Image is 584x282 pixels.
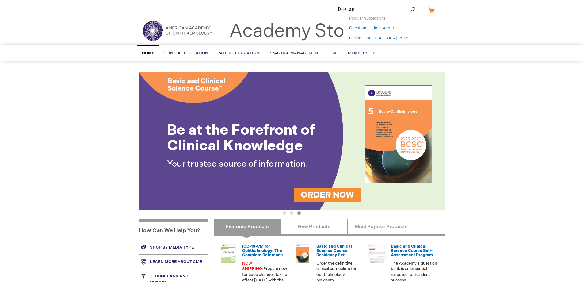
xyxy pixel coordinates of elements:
span: Popular Suggestions [349,16,385,21]
img: 02850963u_47.png [293,244,312,263]
a: Basic and Clinical Science Course Residency Set [316,244,352,258]
span: Practice Management [269,51,320,56]
span: Membership [348,51,376,56]
button: 2 of 3 [290,211,293,215]
a: Line [372,25,380,31]
a: ICD-10-CM for Ophthalmology: The Complete Reference [242,244,283,258]
span: Home [142,51,154,56]
a: Questions [349,25,368,31]
input: Name, # or keyword [346,5,409,14]
a: About [383,25,394,31]
a: Learn more about CME [139,254,208,269]
span: Patient Education [217,51,259,56]
a: Academy Store [229,20,361,42]
button: 1 of 3 [283,211,286,215]
span: CME [330,51,339,56]
img: bcscself_20.jpg [368,244,386,263]
a: Online [349,35,361,41]
a: [MEDICAL_DATA] topic [364,35,408,41]
a: Most Popular Products [347,219,414,234]
a: Shop by media type [139,240,208,254]
span: Clinical Education [163,51,208,56]
font: NOW SHIPPING: [242,261,263,272]
button: 3 of 3 [297,211,301,215]
a: Featured Products [214,219,281,234]
a: New Products [281,219,348,234]
span: Search [395,3,418,15]
img: 0120008u_42.png [219,244,238,263]
a: [PERSON_NAME] [338,7,372,12]
h1: How Can We Help You? [139,219,208,240]
a: Basic and Clinical Science Course Self-Assessment Program [391,244,433,258]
